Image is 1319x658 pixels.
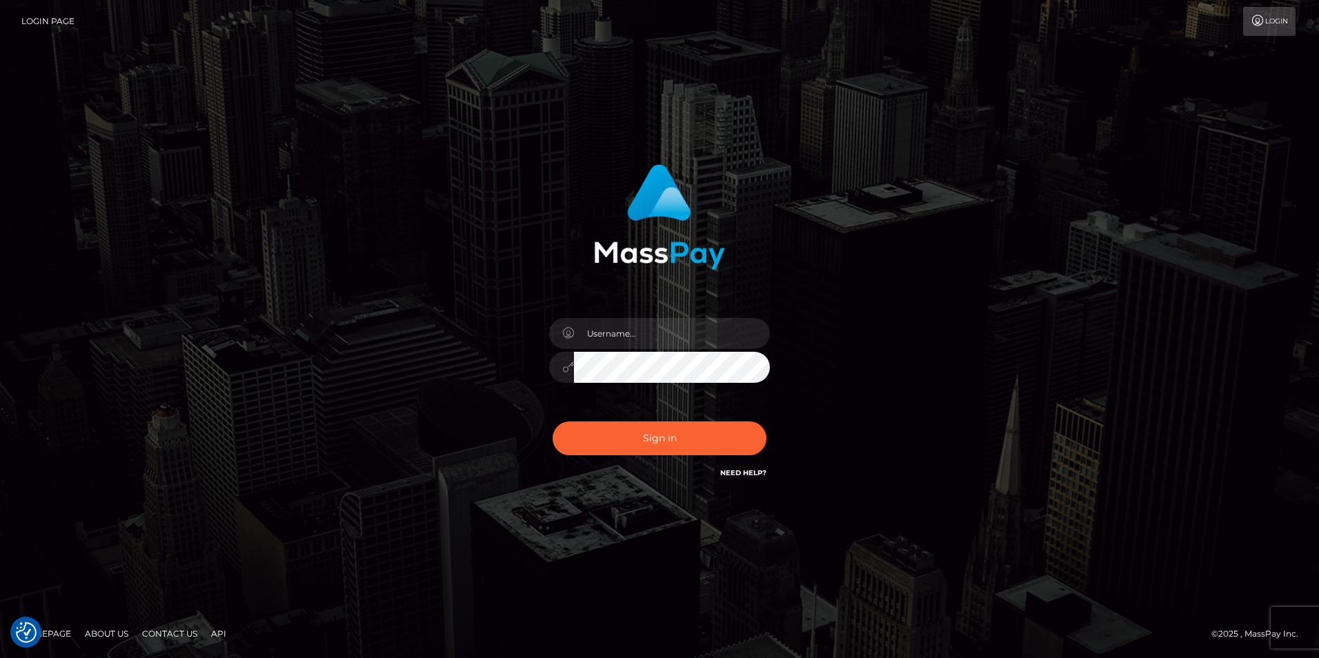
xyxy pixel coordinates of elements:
[553,421,766,455] button: Sign in
[1243,7,1296,36] a: Login
[21,7,75,36] a: Login Page
[206,623,232,644] a: API
[720,468,766,477] a: Need Help?
[1211,626,1309,641] div: © 2025 , MassPay Inc.
[574,318,770,349] input: Username...
[15,623,77,644] a: Homepage
[16,622,37,643] button: Consent Preferences
[79,623,134,644] a: About Us
[594,164,725,270] img: MassPay Login
[137,623,203,644] a: Contact Us
[16,622,37,643] img: Revisit consent button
